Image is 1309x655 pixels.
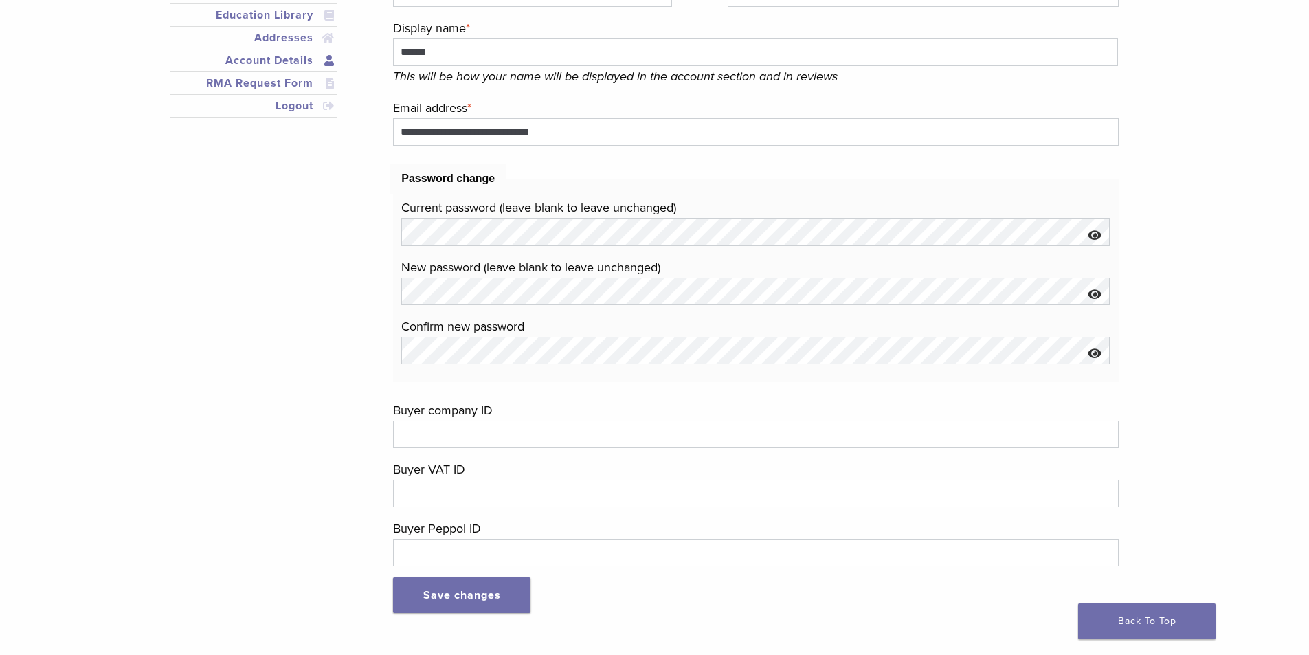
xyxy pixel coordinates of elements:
button: Save changes [393,577,530,613]
em: This will be how your name will be displayed in the account section and in reviews [393,69,838,84]
button: Show password [1080,278,1110,313]
button: Show password [1080,337,1110,372]
label: Display name [393,18,1118,38]
label: Current password (leave blank to leave unchanged) [401,197,1110,218]
label: Email address [393,98,1118,118]
a: Education Library [173,7,335,23]
label: Buyer Peppol ID [393,518,1118,539]
a: RMA Request Form [173,75,335,91]
label: Buyer company ID [393,400,1118,421]
a: Account Details [173,52,335,69]
label: Confirm new password [401,316,1110,337]
a: Addresses [173,30,335,46]
a: Logout [173,98,335,114]
label: Buyer VAT ID [393,459,1118,480]
label: New password (leave blank to leave unchanged) [401,257,1110,278]
button: Show password [1080,218,1110,253]
a: Back To Top [1078,603,1216,639]
legend: Password change [390,164,506,194]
